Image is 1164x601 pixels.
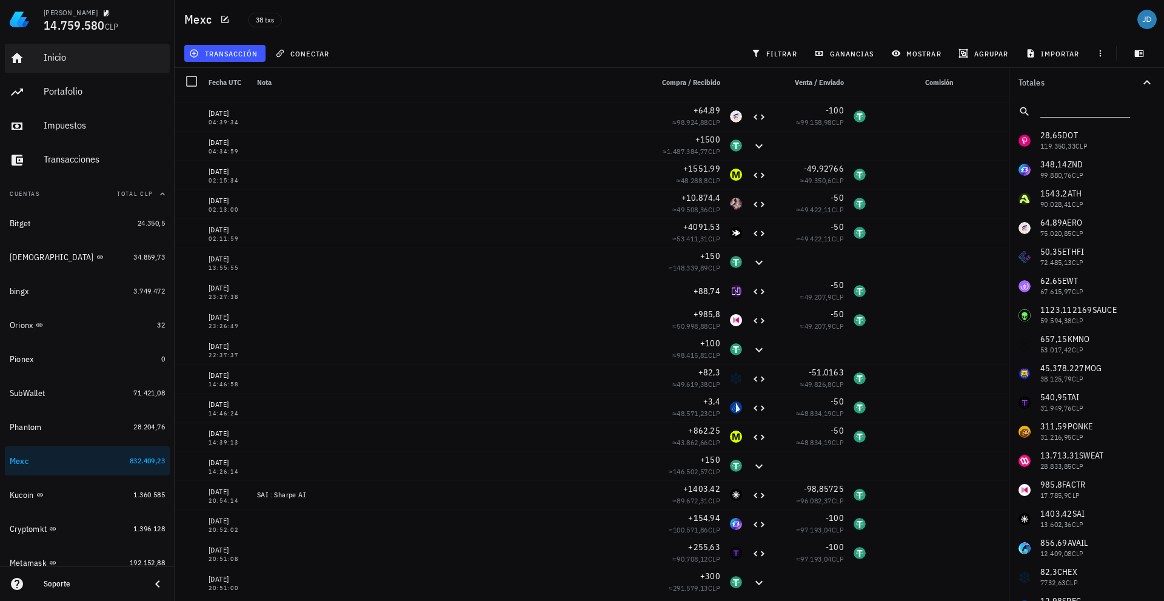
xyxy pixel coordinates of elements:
span: ≈ [796,234,844,243]
div: USDT-icon [730,256,742,268]
span: Nota [257,78,272,87]
span: 50.998,88 [677,321,708,331]
a: Phantom 28.204,76 [5,412,170,442]
span: ≈ [800,321,844,331]
div: [DATE] [209,398,247,411]
div: MODE-icon [730,169,742,181]
span: 14.759.580 [44,17,105,33]
span: -50 [831,309,844,320]
span: -50 [831,280,844,290]
div: 23:26:49 [209,323,247,329]
button: Totales [1009,68,1164,97]
span: +150 [700,454,720,465]
a: Bitget 24.350,5 [5,209,170,238]
a: Mexc 832.409,23 [5,446,170,475]
span: 98.415,81 [677,351,708,360]
div: SubWallet [10,388,45,398]
span: ≈ [800,380,844,389]
span: 100.571,86 [673,525,708,534]
span: -50 [831,425,844,436]
span: ≈ [796,496,844,505]
span: ≈ [672,554,720,563]
span: +154,94 [688,512,720,523]
span: 89.672,31 [677,496,708,505]
span: Total CLP [117,190,153,198]
span: CLP [708,118,720,127]
span: 3.749.472 [133,286,165,295]
a: [DEMOGRAPHIC_DATA] 34.859,73 [5,243,170,272]
span: ≈ [796,118,844,127]
div: USDT-icon [730,343,742,355]
span: CLP [832,496,844,505]
div: Portafolio [44,86,165,97]
span: +862,25 [688,425,720,436]
span: +150 [700,250,720,261]
span: ≈ [796,409,844,418]
div: 14:26:14 [209,469,247,475]
div: [DATE] [209,428,247,440]
span: -50 [831,396,844,407]
button: importar [1020,45,1087,62]
span: 49.508,36 [677,205,708,214]
span: +1500 [695,134,720,145]
span: ≈ [800,176,844,185]
span: -50 [831,221,844,232]
span: 48.834,19 [800,409,832,418]
span: 32 [157,320,165,329]
span: CLP [708,438,720,447]
span: +255,63 [688,542,720,552]
span: ≈ [672,118,720,127]
span: 49.826,8 [804,380,832,389]
a: bingx 3.749.472 [5,277,170,306]
div: AERO-icon [730,110,742,123]
span: ≈ [800,292,844,301]
span: +64,89 [694,105,721,116]
div: Totales [1018,78,1140,87]
span: 71.421,08 [133,388,165,397]
img: LedgiFi [10,10,29,29]
span: 148.339,89 [673,263,708,272]
button: transacción [184,45,266,62]
div: [DATE] [209,457,247,469]
span: CLP [708,321,720,331]
span: 192.152,88 [130,558,165,567]
a: Inicio [5,44,170,73]
span: ≈ [677,176,720,185]
button: CuentasTotal CLP [5,180,170,209]
div: 22:37:37 [209,352,247,358]
div: USDT-icon [854,169,866,181]
div: 13:55:55 [209,265,247,271]
div: 14:46:24 [209,411,247,417]
div: [DATE] [209,107,247,119]
div: USDT-icon [854,285,866,297]
span: CLP [708,263,720,272]
div: 02:13:00 [209,207,247,213]
div: bingx [10,286,28,297]
div: Metamask [10,558,47,568]
span: ≈ [669,263,720,272]
div: CHEX-icon [730,372,742,384]
div: Venta / Enviado [771,68,849,97]
span: +300 [700,571,720,582]
div: FACTR-icon [730,314,742,326]
span: -98,85725 [804,483,844,494]
div: Comisión [871,68,958,97]
span: 43.862,66 [677,438,708,447]
span: Comisión [925,78,953,87]
div: 02:15:34 [209,178,247,184]
span: CLP [832,205,844,214]
a: Cryptomkt 1.396.128 [5,514,170,543]
span: CLP [708,234,720,243]
span: ≈ [669,467,720,476]
button: agrupar [954,45,1015,62]
div: USDT-icon [854,547,866,559]
div: SAINT-icon [730,198,742,210]
div: Bitget [10,218,31,229]
div: Soporte [44,579,141,589]
span: 49.422,11 [800,234,832,243]
div: Orionx [10,320,33,331]
span: 28.204,76 [133,422,165,431]
a: Pionex 0 [5,344,170,374]
span: ≈ [672,438,720,447]
div: ZND-icon [730,518,742,530]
